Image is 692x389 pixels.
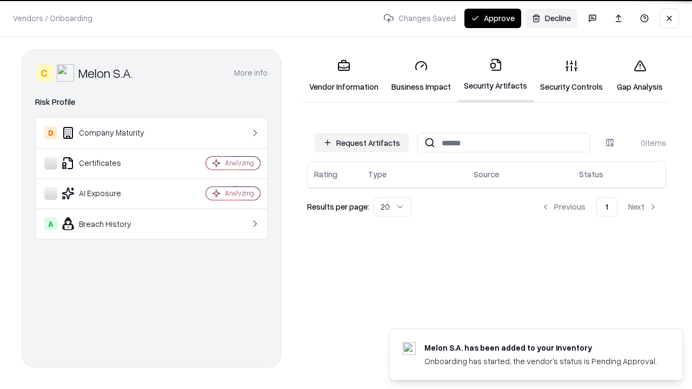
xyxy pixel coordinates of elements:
[464,9,521,28] button: Approve
[379,8,460,28] p: Changes Saved
[424,356,657,367] div: Onboarding has started, the vendor's status is Pending Approval.
[474,169,499,180] div: Source
[385,51,457,101] a: Business Impact
[44,217,57,230] div: A
[596,197,617,217] button: 1
[35,96,268,109] div: Risk Profile
[225,158,254,167] div: Analyzing
[78,64,133,82] div: Melon S.A.
[44,187,174,200] div: AI Exposure
[44,217,174,230] div: Breach History
[424,342,657,353] div: Melon S.A. has been added to your inventory
[57,64,74,82] img: Melon S.A.
[579,169,603,180] div: Status
[314,169,337,180] div: Rating
[44,126,57,139] div: D
[525,9,577,28] button: Decline
[368,169,387,180] div: Type
[307,201,369,212] p: Results per page:
[457,50,534,102] a: Security Artifacts
[623,137,666,149] div: 0 items
[225,189,254,198] div: Analyzing
[44,126,174,139] div: Company Maturity
[13,12,92,24] p: Vendors / Onboarding
[534,51,609,101] a: Security Controls
[234,63,268,83] button: More info
[609,51,670,101] a: Gap Analysis
[533,197,666,217] nav: pagination
[315,133,409,152] button: Request Artifacts
[44,157,174,170] div: Certificates
[303,51,385,101] a: Vendor Information
[403,342,416,355] img: melon.cl
[35,64,52,82] div: C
